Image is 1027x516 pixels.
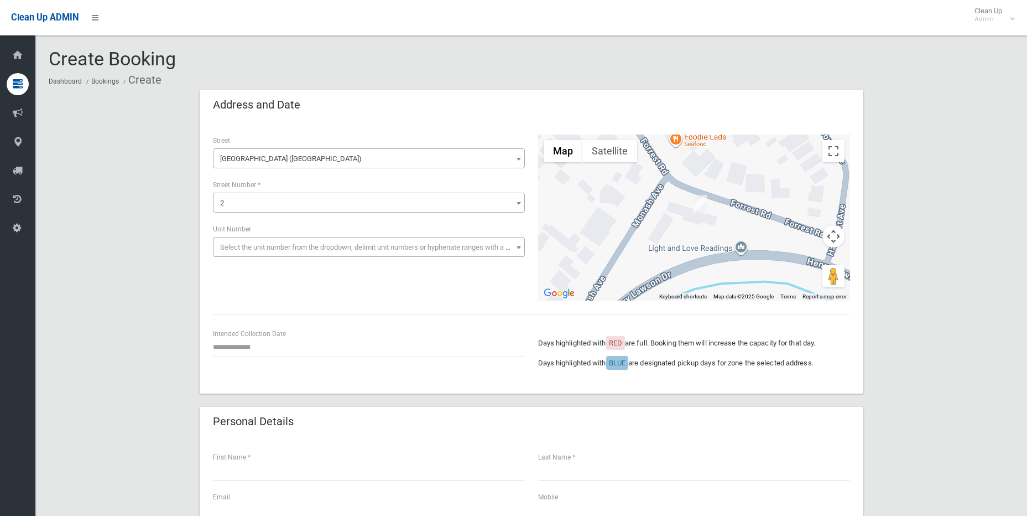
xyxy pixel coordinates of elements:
a: Open this area in Google Maps (opens a new window) [541,286,577,301]
header: Address and Date [200,94,314,116]
button: Keyboard shortcuts [659,293,707,301]
span: Monash Avenue (EAST HILLS 2213) [216,151,522,167]
span: 2 [216,195,522,211]
li: Create [121,70,161,90]
span: Monash Avenue (EAST HILLS 2213) [213,148,525,168]
span: 2 [213,193,525,213]
p: Days highlighted with are full. Booking them will increase the capacity for that day. [538,337,850,350]
small: Admin [974,15,1002,23]
span: Map data ©2025 Google [713,293,774,300]
header: Personal Details [200,411,307,432]
a: Report a map error [802,293,847,300]
img: Google [541,286,577,301]
span: RED [609,339,622,347]
button: Show satellite imagery [582,140,637,162]
a: Terms (opens in new tab) [780,293,796,300]
button: Show street map [544,140,582,162]
button: Toggle fullscreen view [822,140,844,162]
span: BLUE [609,359,625,367]
span: 2 [220,199,224,207]
button: Map camera controls [822,225,844,247]
span: Clean Up ADMIN [11,12,79,23]
span: Create Booking [49,48,176,70]
div: 2 Monash Avenue, EAST HILLS NSW 2213 [694,195,707,214]
a: Dashboard [49,78,82,85]
a: Bookings [91,78,119,85]
button: Drag Pegman onto the map to open Street View [822,265,844,287]
span: Clean Up [969,7,1013,23]
span: Select the unit number from the dropdown, delimit unit numbers or hyphenate ranges with a comma [220,243,529,251]
p: Days highlighted with are designated pickup days for zone the selected address. [538,357,850,370]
